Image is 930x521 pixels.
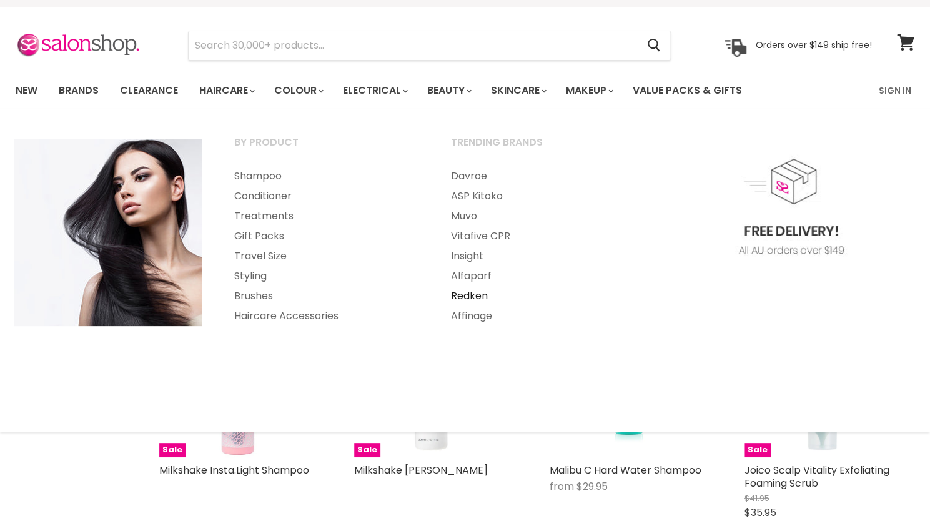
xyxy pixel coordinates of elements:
a: Alfaparf [435,266,650,286]
span: $41.95 [744,492,769,504]
a: New [6,77,47,104]
a: Milkshake [PERSON_NAME] [354,463,488,477]
a: Redken [435,286,650,306]
a: Shampoo [219,166,433,186]
a: Treatments [219,206,433,226]
a: Davroe [435,166,650,186]
a: ASP Kitoko [435,186,650,206]
a: Electrical [334,77,415,104]
a: Brands [49,77,108,104]
a: Malibu C Hard Water Shampoo [550,463,701,477]
input: Search [189,31,637,60]
a: Conditioner [219,186,433,206]
a: Clearance [111,77,187,104]
span: Sale [159,443,186,457]
ul: Main menu [6,72,811,109]
a: Gift Packs [219,226,433,246]
a: Joico Scalp Vitality Exfoliating Foaming Scrub [744,463,889,490]
span: Sale [354,443,380,457]
a: Colour [265,77,331,104]
a: Insight [435,246,650,266]
a: Value Packs & Gifts [623,77,751,104]
a: Muvo [435,206,650,226]
span: $35.95 [744,505,776,520]
span: $29.95 [576,479,608,494]
span: from [550,479,574,494]
a: Makeup [557,77,621,104]
a: Trending Brands [435,132,650,164]
a: Haircare [190,77,262,104]
a: Travel Size [219,246,433,266]
a: Beauty [418,77,479,104]
a: Haircare Accessories [219,306,433,326]
a: By Product [219,132,433,164]
ul: Main menu [435,166,650,326]
form: Product [188,31,671,61]
button: Search [637,31,670,60]
a: Skincare [482,77,554,104]
a: Sign In [871,77,919,104]
ul: Main menu [219,166,433,326]
a: Brushes [219,286,433,306]
span: Sale [744,443,771,457]
a: Styling [219,266,433,286]
a: Vitafive CPR [435,226,650,246]
a: Milkshake Insta.Light Shampoo [159,463,309,477]
a: Affinage [435,306,650,326]
p: Orders over $149 ship free! [756,39,872,51]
